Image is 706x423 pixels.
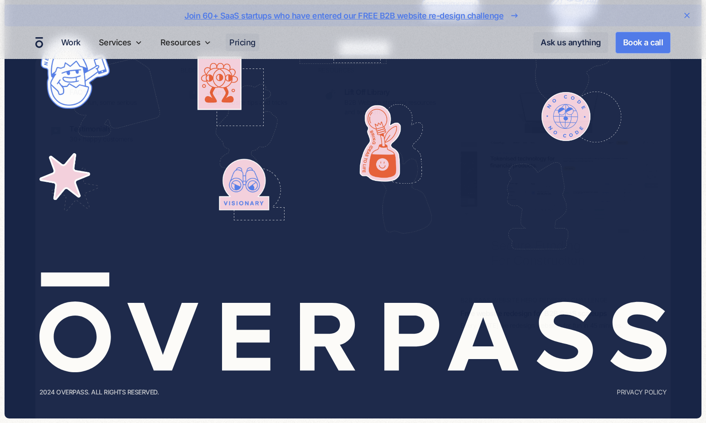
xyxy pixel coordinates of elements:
a: FAQ’sSome fun, some serious [43,82,166,111]
a: Ask us anything [533,32,608,53]
div: Resources [157,26,215,58]
a: Work [58,34,84,51]
div: Free website redesign for B2B SaaS scaleups [460,308,658,319]
h4: RESOURCES [318,66,441,74]
p: Every [DATE] we redesign websites for fun in 45 minutes. [460,321,658,330]
p: Some fun, some serious [69,97,136,107]
div: Join 60+ SaaS startups who have entered our FREE B2B website re-design challenge [184,10,503,22]
h4: B2B SaaS website hero redesign challenge [460,296,658,304]
div: Services [95,26,146,58]
p: 30+ happy customers [69,134,132,144]
a: Free website redesign for B2B SaaS scaleupsEvery [DATE] we redesign websites for fun in 45 minutes. [460,304,658,334]
div: Testimonials [69,123,111,134]
div: Lift Off Library [344,87,390,97]
h4: INFORMATION [43,66,166,74]
a: Testimonials30+ happy customers [43,119,166,148]
div: Resources [160,36,201,49]
div: Journal [207,87,232,97]
a: home [35,37,43,49]
a: Join 60+ SaaS startups who have entered our FREE B2B website re-design challenge [34,8,672,23]
a: Book a call [615,32,671,53]
h4: BLOG [180,66,303,74]
a: Pricing [226,34,259,51]
a: JournalSaaS website tips and tricks [180,82,303,111]
a: Lift Off LibraryB2B Website strategy resources and templates [318,82,441,121]
p: SaaS website tips and tricks [207,97,288,107]
div: FAQ’s [69,87,88,97]
div: Services [99,36,131,49]
p: B2B Website strategy resources and templates [344,97,436,117]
